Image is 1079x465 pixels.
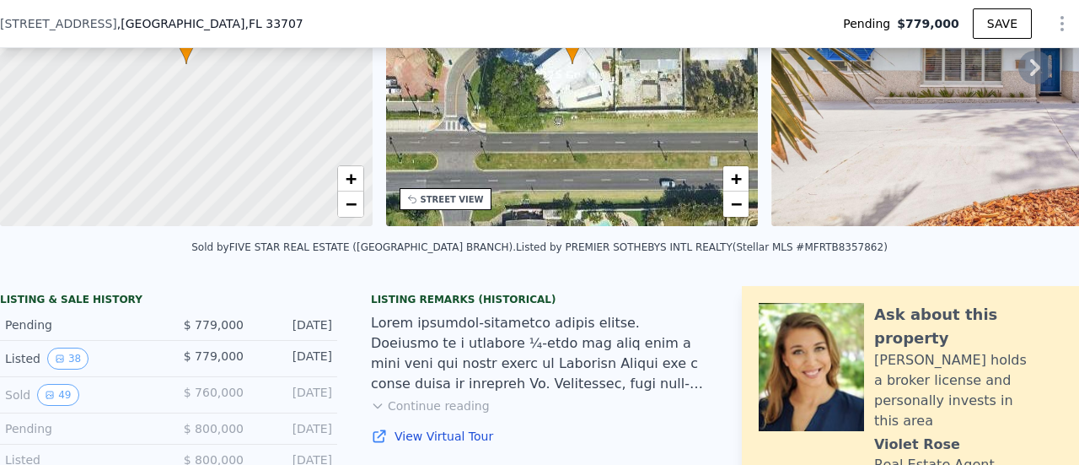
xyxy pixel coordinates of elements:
button: Show Options [1045,7,1079,41]
div: Pending [5,420,155,437]
a: Zoom out [338,192,363,217]
span: Pending [843,15,897,32]
div: Sold [5,384,155,406]
span: − [731,193,742,214]
span: , FL 33707 [244,17,303,30]
button: SAVE [973,8,1032,39]
div: [PERSON_NAME] holds a broker license and personally invests in this area [874,350,1062,431]
a: View Virtual Tour [371,428,708,445]
div: [DATE] [257,384,332,406]
div: • [564,35,581,64]
span: $ 779,000 [184,318,244,332]
button: View historical data [37,384,78,406]
div: Listed by PREMIER SOTHEBYS INTL REALTY (Stellar MLS #MFRTB8357862) [516,241,888,253]
span: , [GEOGRAPHIC_DATA] [117,15,303,32]
div: [DATE] [257,420,332,437]
span: + [345,168,356,189]
div: Violet Rose [874,435,960,455]
a: Zoom out [723,192,749,217]
span: + [731,168,742,189]
span: $779,000 [897,15,959,32]
div: Pending [5,316,155,333]
div: • [178,35,195,64]
button: View historical data [47,348,89,370]
span: − [345,193,356,214]
div: Sold by FIVE STAR REAL ESTATE ([GEOGRAPHIC_DATA] BRANCH) . [191,241,516,253]
div: Ask about this property [874,303,1062,350]
div: Listing Remarks (Historical) [371,293,708,306]
div: [DATE] [257,348,332,370]
a: Zoom in [338,166,363,192]
a: Zoom in [723,166,749,192]
div: STREET VIEW [421,193,484,206]
div: Lorem ipsumdol-sitametco adipis elitse. Doeiusmo te i utlabore ¼-etdo mag aliq enim a mini veni q... [371,313,708,394]
span: $ 760,000 [184,386,244,399]
span: $ 800,000 [184,422,244,435]
div: Listed [5,348,155,370]
div: [DATE] [257,316,332,333]
span: $ 779,000 [184,349,244,363]
button: Continue reading [371,397,490,414]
